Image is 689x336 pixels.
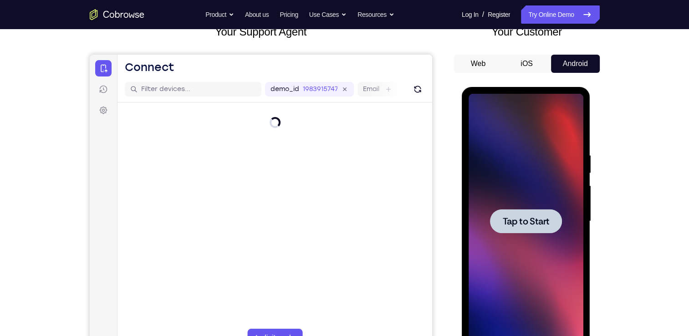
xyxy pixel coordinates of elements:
[280,5,298,24] a: Pricing
[205,5,234,24] button: Product
[454,55,503,73] button: Web
[502,55,551,73] button: iOS
[551,55,600,73] button: Android
[521,5,599,24] a: Try Online Demo
[488,5,510,24] a: Register
[454,24,600,40] h2: Your Customer
[90,9,144,20] a: Go to the home page
[309,5,347,24] button: Use Cases
[482,9,484,20] span: /
[41,130,87,139] span: Tap to Start
[357,5,394,24] button: Resources
[245,5,269,24] a: About us
[90,24,432,40] h2: Your Support Agent
[158,274,213,292] button: 6-digit code
[28,122,100,146] button: Tap to Start
[462,5,479,24] a: Log In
